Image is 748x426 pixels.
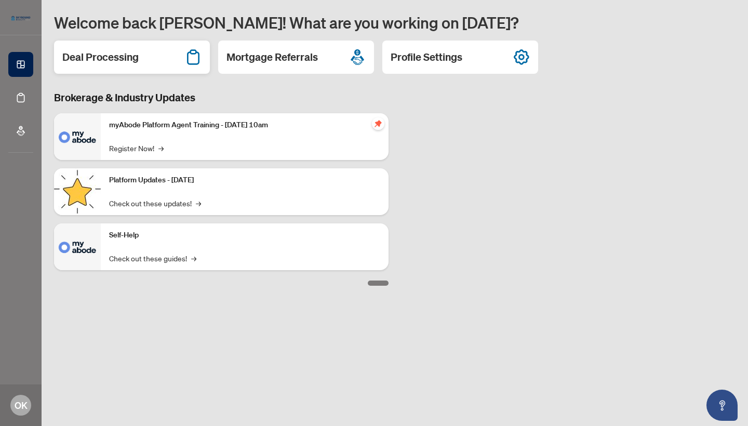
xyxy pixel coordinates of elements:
h2: Mortgage Referrals [226,50,318,64]
p: myAbode Platform Agent Training - [DATE] 10am [109,119,380,131]
span: pushpin [372,117,384,130]
span: → [158,142,164,154]
img: Platform Updates - September 16, 2025 [54,168,101,215]
a: Check out these updates!→ [109,197,201,209]
img: Self-Help [54,223,101,270]
h3: Brokerage & Industry Updates [54,90,389,105]
a: Register Now!→ [109,142,164,154]
p: Self-Help [109,230,380,241]
h2: Profile Settings [391,50,462,64]
h2: Deal Processing [62,50,139,64]
p: Platform Updates - [DATE] [109,175,380,186]
span: → [196,197,201,209]
span: → [191,252,196,264]
button: Open asap [706,390,738,421]
img: myAbode Platform Agent Training - October 1, 2025 @ 10am [54,113,101,160]
img: logo [8,13,33,23]
h1: Welcome back [PERSON_NAME]! What are you working on [DATE]? [54,12,736,32]
a: Check out these guides!→ [109,252,196,264]
span: OK [15,398,28,412]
